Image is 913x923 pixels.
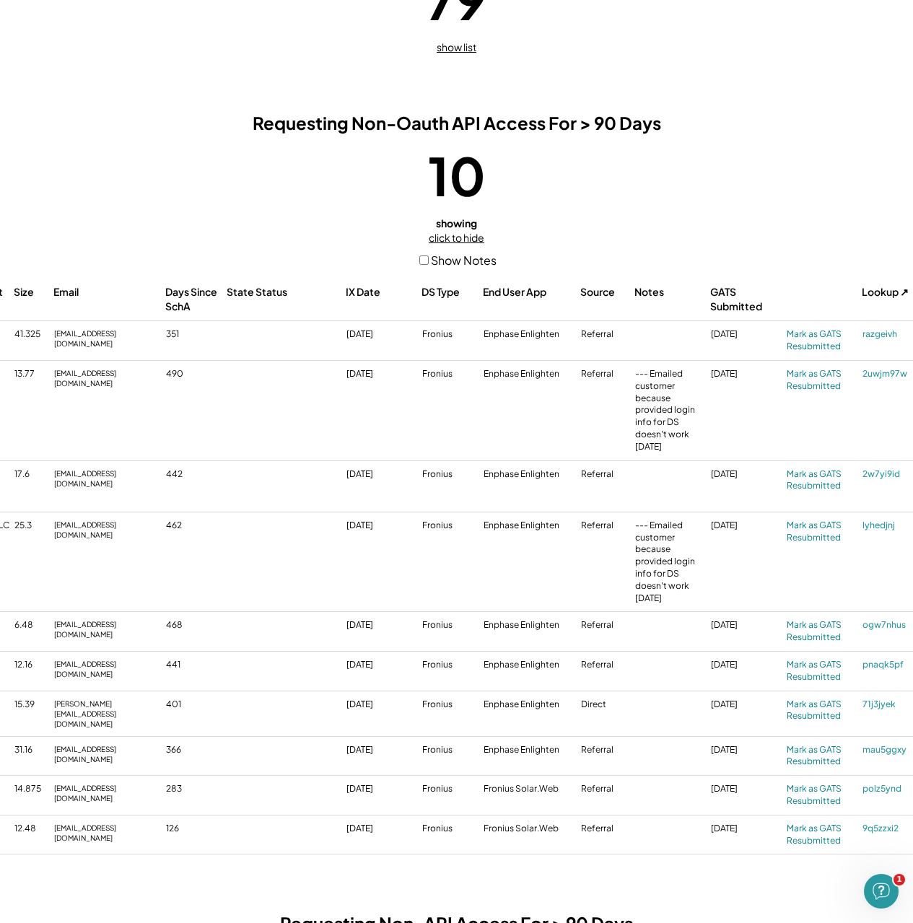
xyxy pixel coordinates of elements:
[132,112,782,134] h3: Requesting Non-Oauth API Access For > 90 Days
[53,285,162,299] div: Email
[428,141,486,209] h1: 10
[166,659,224,671] div: 441
[166,744,224,756] div: 366
[422,520,480,532] div: Fronius
[710,285,782,313] div: GATS Submitted
[346,328,419,341] div: [DATE]
[711,823,783,835] div: [DATE]
[422,659,480,671] div: Fronius
[581,659,632,671] div: Referral
[346,823,419,835] div: [DATE]
[484,744,577,756] div: Enphase Enlighten
[166,520,224,532] div: 462
[54,744,162,764] div: [EMAIL_ADDRESS][DOMAIN_NAME]
[431,253,497,268] label: Show Notes
[166,619,224,631] div: 468
[787,783,859,808] div: Mark as GATS Resubmitted
[422,328,480,341] div: Fronius
[422,783,480,795] div: Fronius
[346,744,419,756] div: [DATE]
[711,659,783,671] div: [DATE]
[429,231,484,244] u: click to hide
[787,619,859,644] div: Mark as GATS Resubmitted
[484,368,577,380] div: Enphase Enlighten
[711,520,783,532] div: [DATE]
[54,659,162,679] div: [EMAIL_ADDRESS][DOMAIN_NAME]
[422,699,480,711] div: Fronius
[581,520,632,532] div: Referral
[635,368,707,453] div: --- Emailed customer because provided login info for DS doesn't work [DATE]
[483,285,577,299] div: End User App
[437,40,476,53] u: show list
[894,874,905,885] span: 1
[346,699,419,711] div: [DATE]
[14,520,51,532] div: 25.3
[484,328,577,341] div: Enphase Enlighten
[484,699,577,711] div: Enphase Enlighten
[422,823,480,835] div: Fronius
[422,368,480,380] div: Fronius
[581,368,632,380] div: Referral
[54,783,162,803] div: [EMAIL_ADDRESS][DOMAIN_NAME]
[166,328,224,341] div: 351
[14,783,51,795] div: 14.875
[346,520,419,532] div: [DATE]
[346,619,419,631] div: [DATE]
[346,368,419,380] div: [DATE]
[14,659,51,671] div: 12.16
[787,328,859,353] div: Mark as GATS Resubmitted
[711,619,783,631] div: [DATE]
[787,468,859,493] div: Mark as GATS Resubmitted
[711,468,783,481] div: [DATE]
[14,368,51,380] div: 13.77
[14,328,51,341] div: 41.325
[14,619,51,631] div: 6.48
[580,285,631,299] div: Source
[484,619,577,631] div: Enphase Enlighten
[54,468,162,489] div: [EMAIL_ADDRESS][DOMAIN_NAME]
[787,823,859,847] div: Mark as GATS Resubmitted
[422,744,480,756] div: Fronius
[484,659,577,671] div: Enphase Enlighten
[166,783,224,795] div: 283
[581,328,632,341] div: Referral
[787,520,859,544] div: Mark as GATS Resubmitted
[14,744,51,756] div: 31.16
[14,285,50,299] div: Size
[54,823,162,843] div: [EMAIL_ADDRESS][DOMAIN_NAME]
[421,285,479,299] div: DS Type
[787,744,859,769] div: Mark as GATS Resubmitted
[581,744,632,756] div: Referral
[711,699,783,711] div: [DATE]
[165,285,223,313] div: Days Since SchA
[484,520,577,532] div: Enphase Enlighten
[54,619,162,639] div: [EMAIL_ADDRESS][DOMAIN_NAME]
[787,699,859,723] div: Mark as GATS Resubmitted
[54,520,162,540] div: [EMAIL_ADDRESS][DOMAIN_NAME]
[581,783,632,795] div: Referral
[634,285,707,299] div: Notes
[54,328,162,349] div: [EMAIL_ADDRESS][DOMAIN_NAME]
[166,468,224,481] div: 442
[864,874,899,909] iframe: Intercom live chat
[581,468,632,481] div: Referral
[346,659,419,671] div: [DATE]
[14,823,51,835] div: 12.48
[422,619,480,631] div: Fronius
[787,368,859,393] div: Mark as GATS Resubmitted
[54,368,162,388] div: [EMAIL_ADDRESS][DOMAIN_NAME]
[484,468,577,481] div: Enphase Enlighten
[422,468,480,481] div: Fronius
[581,619,632,631] div: Referral
[166,823,224,835] div: 126
[635,520,707,605] div: --- Emailed customer because provided login info for DS doesn't work [DATE]
[484,823,577,835] div: Fronius Solar.Web
[436,216,477,229] strong: showing
[166,368,224,380] div: 490
[711,328,783,341] div: [DATE]
[14,699,51,711] div: 15.39
[581,699,632,711] div: Direct
[711,744,783,756] div: [DATE]
[227,285,342,299] div: State Status
[166,699,224,711] div: 401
